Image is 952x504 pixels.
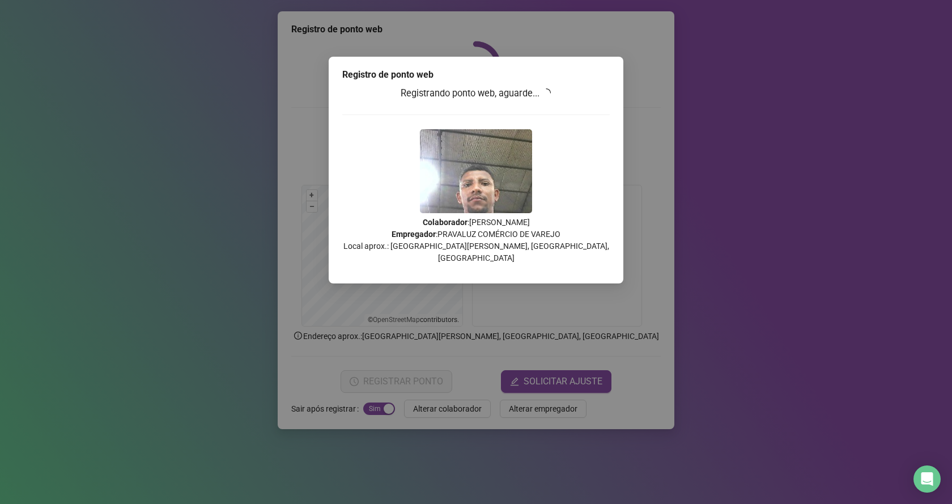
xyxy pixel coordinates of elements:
strong: Empregador [392,230,436,239]
div: Registro de ponto web [342,68,610,82]
img: 9k= [420,129,532,213]
h3: Registrando ponto web, aguarde... [342,86,610,101]
strong: Colaborador [423,218,467,227]
div: Open Intercom Messenger [913,465,941,493]
span: loading [542,88,552,98]
p: : [PERSON_NAME] : PRAVALUZ COMÉRCIO DE VAREJO Local aprox.: [GEOGRAPHIC_DATA][PERSON_NAME], [GEOG... [342,217,610,264]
